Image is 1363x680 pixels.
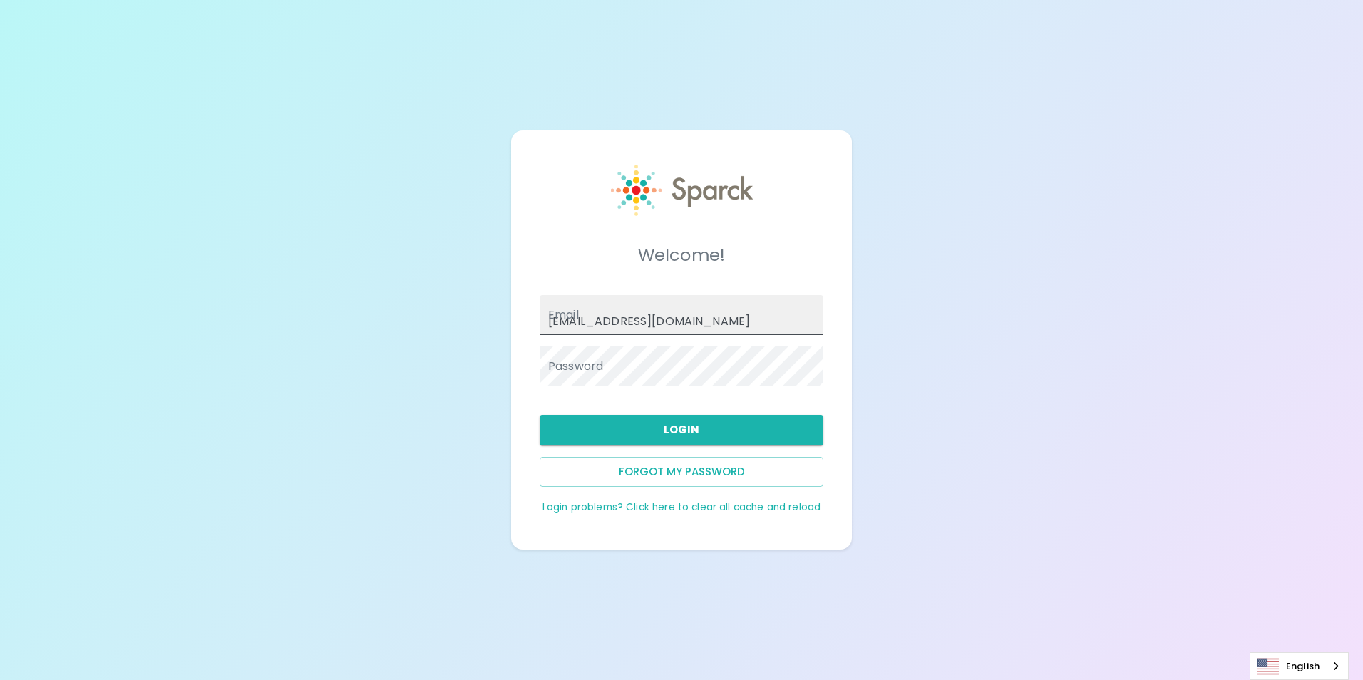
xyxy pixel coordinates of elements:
aside: Language selected: English [1250,652,1349,680]
img: Sparck logo [611,165,753,216]
a: English [1250,653,1348,679]
a: Login problems? Click here to clear all cache and reload [542,500,821,514]
div: Language [1250,652,1349,680]
h5: Welcome! [540,244,823,267]
button: Forgot my password [540,457,823,487]
button: Login [540,415,823,445]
